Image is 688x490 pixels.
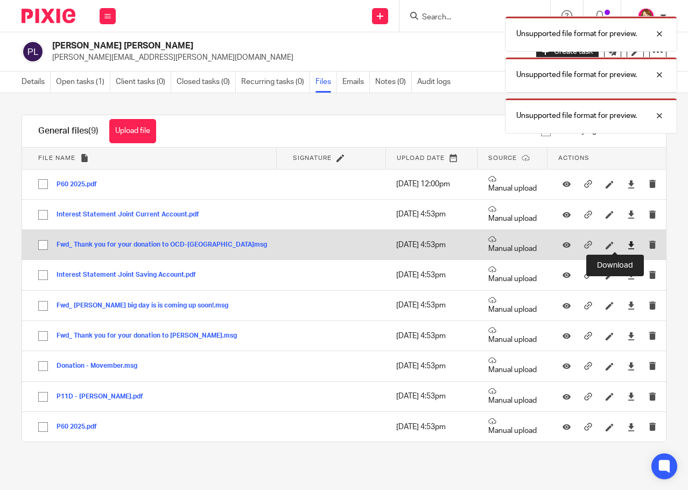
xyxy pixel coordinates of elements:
a: Details [22,72,51,93]
input: Select [33,235,53,255]
span: Show only signed documents [541,125,650,136]
p: [DATE] 4:53pm [396,331,467,341]
p: [DATE] 4:53pm [396,209,467,220]
span: Actions [558,155,589,161]
p: [DATE] 4:53pm [396,270,467,281]
a: Download [627,422,635,432]
p: [DATE] 4:53pm [396,300,467,311]
button: P11D - [PERSON_NAME].pdf [57,393,151,401]
a: Open tasks (1) [56,72,110,93]
h2: [PERSON_NAME] [PERSON_NAME] [52,40,426,52]
p: Unsupported file format for preview. [516,110,637,121]
button: Upload file [109,119,156,143]
p: [PERSON_NAME][EMAIL_ADDRESS][PERSON_NAME][DOMAIN_NAME] [52,52,520,63]
p: [DATE] 4:53pm [396,422,467,432]
p: Manual upload [488,175,537,194]
button: P60 2025.pdf [57,181,105,188]
a: Download [627,361,635,372]
input: Select [33,356,53,376]
span: Signature [293,155,332,161]
span: (9) [88,127,99,135]
p: Manual upload [488,326,537,345]
a: Emails [342,72,370,93]
p: [DATE] 4:53pm [396,391,467,402]
img: svg%3E [22,40,44,63]
a: Closed tasks (0) [177,72,236,93]
button: P60 2025.pdf [57,423,105,431]
img: Katherine%20-%20Pink%20cartoon.png [637,8,655,25]
input: Select [33,174,53,194]
a: Download [627,240,635,250]
input: Select [33,296,53,316]
a: Download [627,391,635,402]
p: Manual upload [488,417,537,436]
p: Unsupported file format for preview. [516,69,637,80]
a: Download [627,300,635,311]
a: Download [627,270,635,281]
input: Select [33,326,53,346]
a: Download [627,209,635,220]
p: [DATE] 4:53pm [396,240,467,250]
p: [DATE] 4:53pm [396,361,467,372]
input: Select [33,417,53,437]
button: Interest Statement Joint Current Account.pdf [57,211,207,219]
img: Pixie [22,9,75,23]
a: Client tasks (0) [116,72,171,93]
button: Donation - Movember.msg [57,362,145,370]
span: Source [488,155,517,161]
p: Unsupported file format for preview. [516,29,637,39]
span: File name [38,155,75,161]
p: Manual upload [488,356,537,375]
button: Fwd_ Thank you for your donation to [PERSON_NAME].msg [57,332,245,340]
button: Fwd_ [PERSON_NAME] big day is is coming up soon!.msg [57,302,236,310]
p: Manual upload [488,387,537,406]
button: Interest Statement Joint Saving Account.pdf [57,271,204,279]
p: [DATE] 12:00pm [396,179,467,190]
input: Select [33,387,53,407]
p: Manual upload [488,235,537,254]
a: Files [315,72,337,93]
input: Select [33,265,53,285]
p: Manual upload [488,296,537,315]
input: Select [33,205,53,225]
a: Download [627,331,635,341]
span: Upload date [397,155,445,161]
button: Fwd_ Thank you for your donation to OCD-[GEOGRAPHIC_DATA]msg [57,241,275,249]
p: Manual upload [488,265,537,284]
h1: General files [38,125,99,137]
a: Recurring tasks (0) [241,72,310,93]
a: Download [627,179,635,190]
p: Manual upload [488,205,537,224]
